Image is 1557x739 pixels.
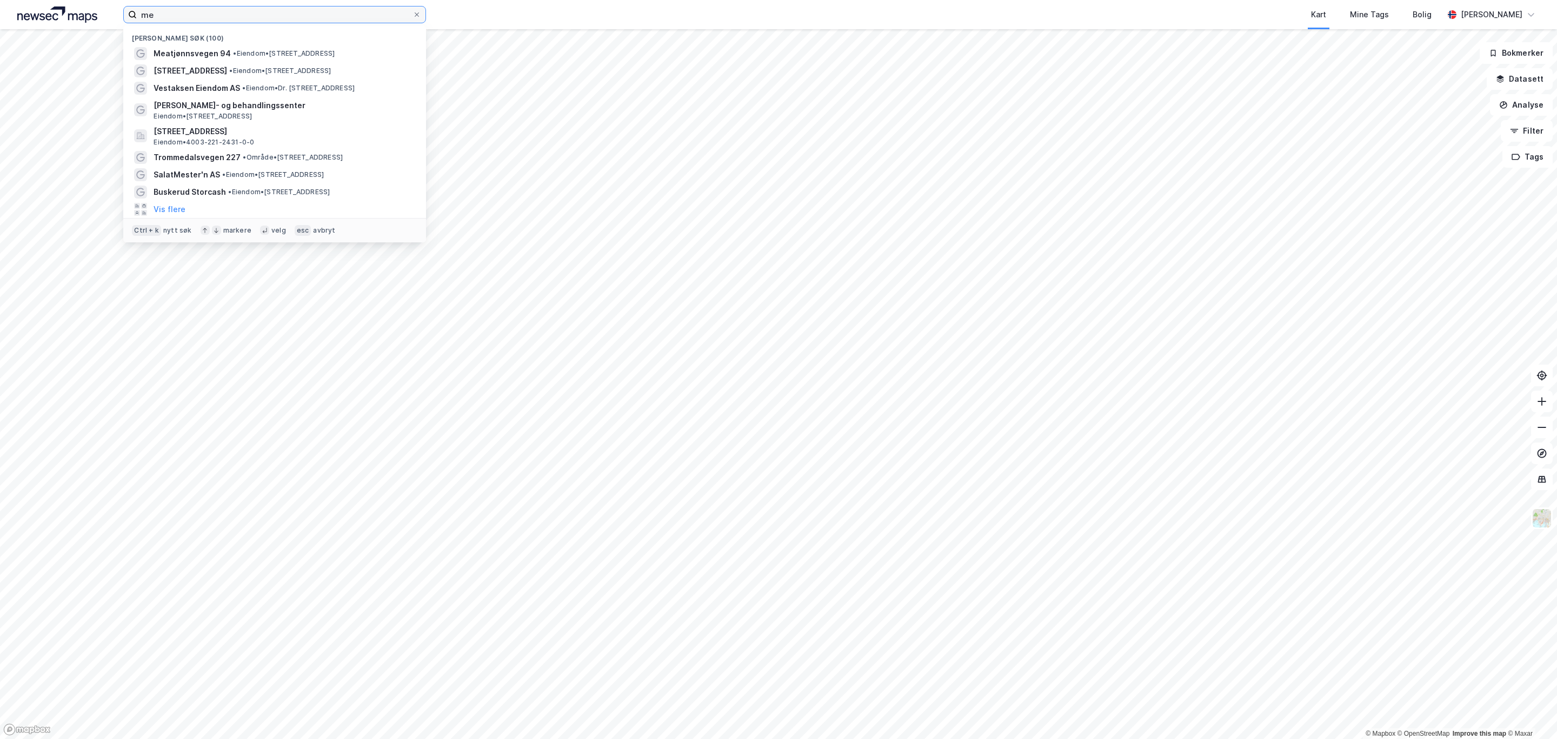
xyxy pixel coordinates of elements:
div: Mine Tags [1350,8,1389,21]
span: Eiendom • [STREET_ADDRESS] [228,188,330,196]
a: OpenStreetMap [1398,730,1450,737]
div: Bolig [1413,8,1432,21]
span: Område • [STREET_ADDRESS] [243,153,343,162]
div: Kart [1311,8,1326,21]
button: Analyse [1490,94,1553,116]
span: SalatMester'n AS [154,168,220,181]
span: Trommedalsvegen 227 [154,151,241,164]
button: Filter [1501,120,1553,142]
div: nytt søk [163,226,192,235]
div: markere [223,226,251,235]
img: Z [1532,508,1552,529]
span: • [243,153,246,161]
button: Vis flere [154,203,185,216]
span: Eiendom • [STREET_ADDRESS] [222,170,324,179]
span: Eiendom • [STREET_ADDRESS] [233,49,335,58]
input: Søk på adresse, matrikkel, gårdeiere, leietakere eller personer [137,6,412,23]
span: Meatjønnsvegen 94 [154,47,231,60]
span: Eiendom • 4003-221-2431-0-0 [154,138,254,147]
div: [PERSON_NAME] søk (100) [123,25,426,45]
span: [STREET_ADDRESS] [154,64,227,77]
img: logo.a4113a55bc3d86da70a041830d287a7e.svg [17,6,97,23]
div: avbryt [313,226,335,235]
a: Improve this map [1453,730,1506,737]
button: Bokmerker [1480,42,1553,64]
span: • [222,170,225,179]
span: Eiendom • Dr. [STREET_ADDRESS] [242,84,355,93]
iframe: Chat Widget [1503,687,1557,739]
span: Buskerud Storcash [154,186,226,199]
button: Tags [1502,146,1553,168]
div: [PERSON_NAME] [1461,8,1522,21]
span: [STREET_ADDRESS] [154,125,413,138]
span: • [229,67,232,75]
div: esc [295,225,311,236]
span: [PERSON_NAME]- og behandlingssenter [154,99,413,112]
span: Vestaksen Eiendom AS [154,82,240,95]
div: velg [271,226,286,235]
span: Eiendom • [STREET_ADDRESS] [154,112,252,121]
div: Ctrl + k [132,225,161,236]
span: • [228,188,231,196]
a: Mapbox homepage [3,723,51,736]
button: Datasett [1487,68,1553,90]
a: Mapbox [1366,730,1395,737]
span: • [233,49,236,57]
span: • [242,84,245,92]
span: Eiendom • [STREET_ADDRESS] [229,67,331,75]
